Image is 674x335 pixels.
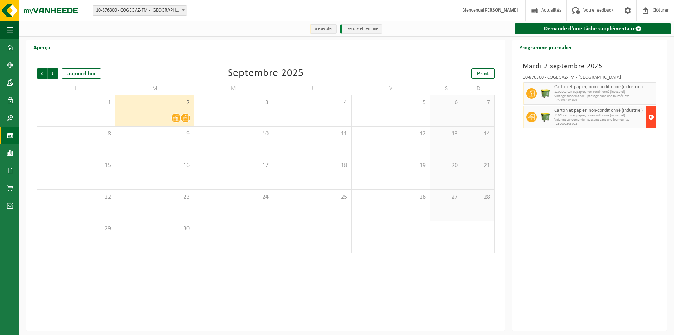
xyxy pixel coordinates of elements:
span: Vidange sur demande - passage dans une tournée fixe [554,118,644,122]
div: Septembre 2025 [228,68,304,79]
span: Précédent [37,68,47,79]
span: 16 [119,162,190,169]
h3: Mardi 2 septembre 2025 [523,61,656,72]
span: 22 [41,193,112,201]
a: Demande d'une tâche supplémentaire [515,23,671,34]
li: Exécuté et terminé [340,24,382,34]
span: Vidange sur demande - passage dans une tournée fixe [554,94,654,98]
span: 25 [277,193,348,201]
span: 23 [119,193,190,201]
span: 6 [434,99,458,107]
span: 30 [119,225,190,233]
span: 8 [41,130,112,138]
span: 17 [198,162,269,169]
span: T250002503002 [554,122,644,126]
td: L [37,82,115,95]
span: 5 [355,99,427,107]
span: Carton et papier, non-conditionné (industriel) [554,108,644,114]
span: 9 [119,130,190,138]
span: 20 [434,162,458,169]
td: M [194,82,273,95]
span: Suivant [48,68,58,79]
span: 11 [277,130,348,138]
td: M [115,82,194,95]
span: 1100L carton et papier, non-conditionné (industriel) [554,114,644,118]
div: 10-876300 - COGEGAZ-FM - [GEOGRAPHIC_DATA] [523,75,656,82]
span: 21 [466,162,490,169]
span: 10-876300 - COGEGAZ-FM - OUPEYE [93,6,187,15]
span: 29 [41,225,112,233]
span: 18 [277,162,348,169]
span: 19 [355,162,427,169]
span: 12 [355,130,427,138]
span: 26 [355,193,427,201]
span: 27 [434,193,458,201]
span: 15 [41,162,112,169]
div: aujourd'hui [62,68,101,79]
span: 14 [466,130,490,138]
strong: [PERSON_NAME] [483,8,518,13]
h2: Aperçu [26,40,58,54]
td: S [430,82,462,95]
td: J [273,82,352,95]
span: 1 [41,99,112,107]
span: 4 [277,99,348,107]
span: T250002501928 [554,98,654,103]
img: WB-1100-HPE-GN-50 [540,88,551,99]
span: 1100L carton et papier, non-conditionné (industriel) [554,90,654,94]
td: D [462,82,494,95]
h2: Programme journalier [512,40,579,54]
span: 10-876300 - COGEGAZ-FM - OUPEYE [93,5,187,16]
img: WB-1100-HPE-GN-50 [540,112,551,122]
span: 3 [198,99,269,107]
li: à exécuter [310,24,337,34]
a: Print [471,68,495,79]
span: 7 [466,99,490,107]
span: Print [477,71,489,77]
td: V [352,82,430,95]
span: 10 [198,130,269,138]
span: Carton et papier, non-conditionné (industriel) [554,84,654,90]
span: 2 [119,99,190,107]
span: 24 [198,193,269,201]
span: 28 [466,193,490,201]
span: 13 [434,130,458,138]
